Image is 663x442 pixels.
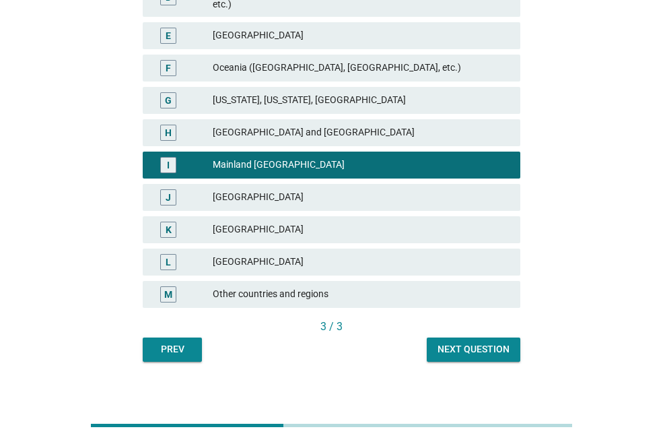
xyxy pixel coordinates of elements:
[143,338,202,362] button: Prev
[166,28,171,42] div: E
[164,287,172,301] div: M
[213,189,510,206] div: [GEOGRAPHIC_DATA]
[166,255,171,269] div: L
[427,338,520,362] button: Next question
[213,28,510,44] div: [GEOGRAPHIC_DATA]
[166,61,171,75] div: F
[143,319,520,335] div: 3 / 3
[213,286,510,303] div: Other countries and regions
[165,125,172,139] div: H
[213,92,510,108] div: [US_STATE], [US_STATE], [GEOGRAPHIC_DATA]
[213,125,510,141] div: [GEOGRAPHIC_DATA] and [GEOGRAPHIC_DATA]
[166,222,172,236] div: K
[213,254,510,270] div: [GEOGRAPHIC_DATA]
[213,157,510,173] div: Mainland [GEOGRAPHIC_DATA]
[166,190,171,204] div: J
[165,93,172,107] div: G
[438,342,510,356] div: Next question
[213,222,510,238] div: [GEOGRAPHIC_DATA]
[213,60,510,76] div: Oceania ([GEOGRAPHIC_DATA], [GEOGRAPHIC_DATA], etc.)
[153,342,191,356] div: Prev
[167,158,170,172] div: I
